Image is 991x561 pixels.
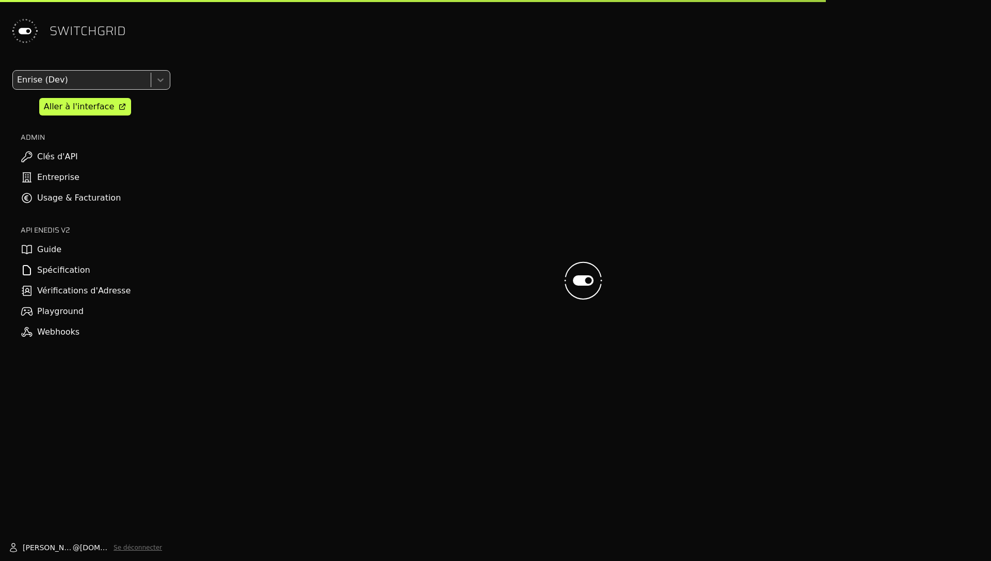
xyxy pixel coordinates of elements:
span: [DOMAIN_NAME] [80,542,109,553]
span: SWITCHGRID [50,23,126,39]
h2: ADMIN [21,132,170,142]
span: [PERSON_NAME].marcilhacy [23,542,73,553]
span: @ [73,542,80,553]
img: Switchgrid Logo [8,14,41,47]
a: Aller à l'interface [39,98,131,115]
div: Aller à l'interface [44,101,114,113]
button: Se déconnecter [114,543,162,552]
h2: API ENEDIS v2 [21,225,170,235]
